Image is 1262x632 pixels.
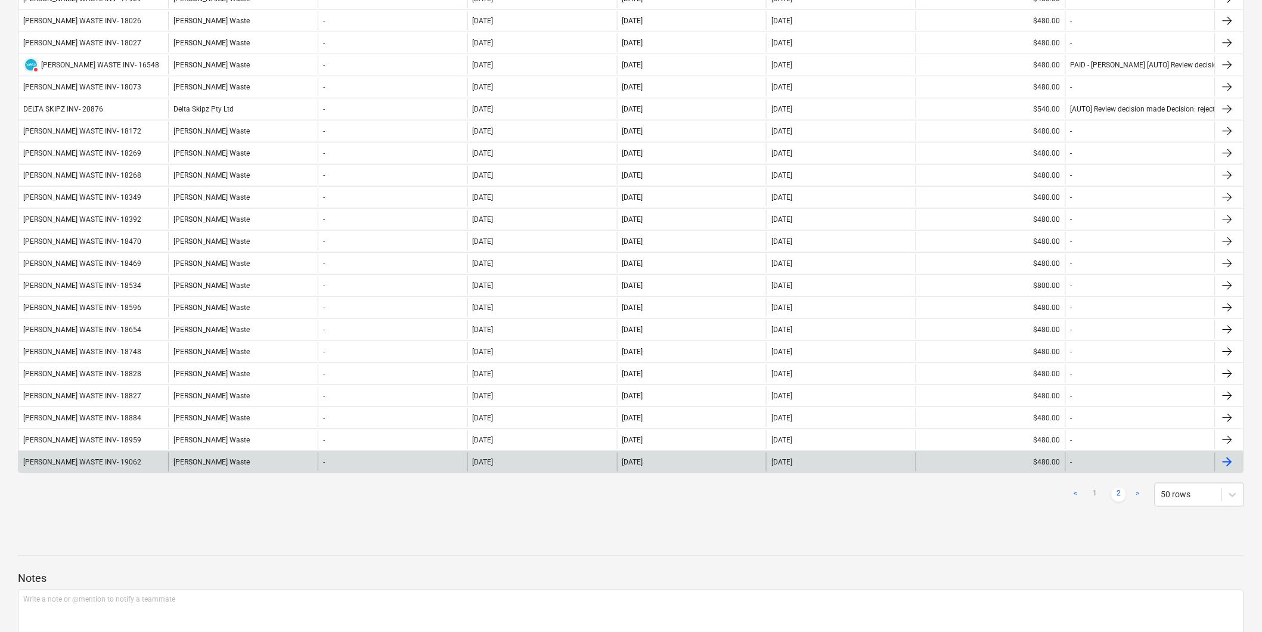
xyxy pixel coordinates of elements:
div: [DATE] [622,370,643,378]
div: $800.00 [916,276,1065,295]
div: [PERSON_NAME] WASTE INV- 18654 [23,326,141,334]
div: [PERSON_NAME] Waste [168,430,318,450]
div: [PERSON_NAME] Waste [168,386,318,405]
div: [PERSON_NAME] Waste [168,78,318,97]
div: - [323,370,325,378]
div: [DATE] [622,436,643,444]
div: [DATE] [771,127,792,135]
div: [DATE] [473,193,494,202]
div: - [323,237,325,246]
div: - [1071,127,1072,135]
div: [PERSON_NAME] Waste [168,166,318,185]
div: - [1071,39,1072,47]
div: [PERSON_NAME] Waste [168,276,318,295]
div: [DATE] [473,171,494,179]
p: Notes [18,572,1244,586]
div: [DATE] [622,259,643,268]
div: [DATE] [473,149,494,157]
div: [DATE] [473,259,494,268]
div: [DATE] [473,370,494,378]
div: [DATE] [771,215,792,224]
div: - [1071,326,1072,334]
div: - [1071,171,1072,179]
div: - [1071,83,1072,91]
div: [PERSON_NAME] WASTE INV- 18596 [23,303,141,312]
div: - [323,414,325,422]
div: [DATE] [473,392,494,400]
div: - [323,17,325,25]
div: [PERSON_NAME] Waste [168,453,318,472]
div: [PERSON_NAME] Waste [168,188,318,207]
div: - [323,215,325,224]
div: [DATE] [771,392,792,400]
div: [PERSON_NAME] WASTE INV- 18268 [23,171,141,179]
img: xero.svg [25,59,37,71]
div: [DATE] [771,237,792,246]
div: [DATE] [771,281,792,290]
div: - [1071,215,1072,224]
div: - [323,303,325,312]
div: [DATE] [771,458,792,466]
div: [PERSON_NAME] WASTE INV- 18827 [23,392,141,400]
div: [DATE] [771,193,792,202]
div: $480.00 [916,386,1065,405]
div: [DATE] [473,326,494,334]
div: [PERSON_NAME] WASTE INV- 18959 [23,436,141,444]
div: [DATE] [622,149,643,157]
div: [PERSON_NAME] WASTE INV- 18392 [23,215,141,224]
div: [DATE] [622,171,643,179]
div: [DATE] [473,39,494,47]
div: [DATE] [771,105,792,113]
div: - [323,436,325,444]
div: - [323,348,325,356]
div: [DATE] [771,17,792,25]
div: [PERSON_NAME] Waste [168,254,318,273]
div: [PERSON_NAME] WASTE INV- 18748 [23,348,141,356]
div: - [1071,17,1072,25]
div: [PERSON_NAME] WASTE INV- 18027 [23,39,141,47]
div: $480.00 [916,122,1065,141]
div: [PERSON_NAME] Waste [168,210,318,229]
div: [DATE] [622,83,643,91]
div: Chat Widget [1202,575,1262,632]
div: - [323,83,325,91]
div: DELTA SKIPZ INV- 20876 [23,105,103,113]
div: [DATE] [622,17,643,25]
div: [DATE] [771,414,792,422]
div: [PERSON_NAME] Waste [168,298,318,317]
div: - [323,149,325,157]
div: $480.00 [916,408,1065,427]
div: [DATE] [771,171,792,179]
div: [PERSON_NAME] Waste [168,364,318,383]
div: [DATE] [622,348,643,356]
a: Previous page [1069,488,1083,502]
div: [PERSON_NAME] WASTE INV- 18884 [23,414,141,422]
div: [DATE] [771,259,792,268]
div: - [1071,303,1072,312]
div: $480.00 [916,364,1065,383]
div: $480.00 [916,33,1065,52]
a: Page 1 [1088,488,1102,502]
div: [PERSON_NAME] WASTE INV- 18470 [23,237,141,246]
div: [DATE] [473,127,494,135]
div: [PERSON_NAME] Waste [168,122,318,141]
div: Delta Skipz Pty Ltd [168,100,318,119]
div: - [323,326,325,334]
div: [DATE] [771,61,792,69]
div: [DATE] [473,105,494,113]
div: [PERSON_NAME] Waste [168,11,318,30]
div: $480.00 [916,188,1065,207]
a: Page 2 is your current page [1112,488,1126,502]
div: [DATE] [622,127,643,135]
div: [DATE] [622,105,643,113]
div: [DATE] [473,436,494,444]
div: - [323,127,325,135]
div: [DATE] [473,414,494,422]
div: [DATE] [622,61,643,69]
div: [DATE] [473,237,494,246]
div: [DATE] [771,326,792,334]
div: - [323,61,325,69]
div: - [323,171,325,179]
div: [DATE] [622,392,643,400]
div: [DATE] [771,83,792,91]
